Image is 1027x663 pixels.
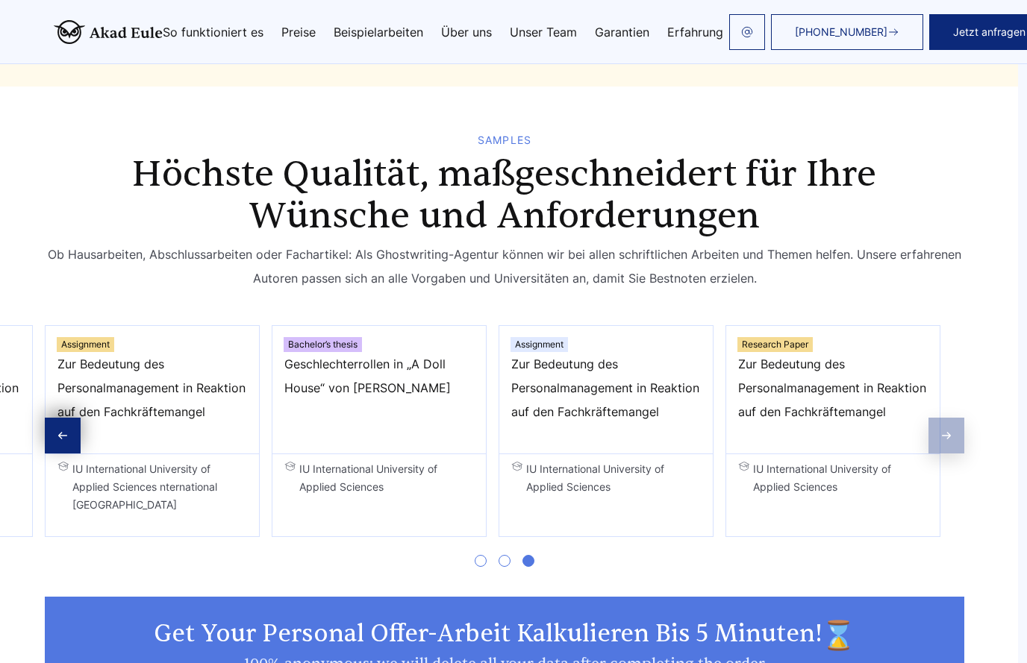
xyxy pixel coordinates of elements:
h2: Höchste Qualität, maßgeschneidert für Ihre Wünsche und Anforderungen [68,154,941,237]
h2: Get your personal offer-Arbeit Kalkulieren bis 5 minuten! [63,619,946,652]
span: Geschlechterrollen in „A Doll House“ von [PERSON_NAME] [284,352,474,424]
a: [PHONE_NUMBER] [771,14,923,50]
span: IU International University of Applied Sciences [738,460,928,514]
img: logo [54,20,163,44]
a: Preise [281,26,316,38]
span: Go to slide 3 [522,555,534,567]
img: 231b@2x.png [822,619,855,652]
div: 5 / 6 [499,325,714,537]
span: IU International University of Applied Sciences nternational [GEOGRAPHIC_DATA] [57,460,247,514]
a: Erfahrung [667,26,723,38]
span: IU International University of Applied Sciences [284,460,474,514]
a: Beispielarbeiten [334,26,423,38]
div: 4 / 6 [272,325,487,537]
div: Assignment [57,337,114,352]
a: So funktioniert es [163,26,263,38]
a: Unser Team [510,26,577,38]
div: Research Paper [737,337,813,352]
div: 6 / 6 [725,325,940,537]
div: 3 / 6 [45,325,260,537]
div: Assignment [511,337,568,352]
a: Über uns [441,26,492,38]
span: [PHONE_NUMBER] [795,26,887,38]
a: Garantien [595,26,649,38]
span: IU International University of Applied Sciences [511,460,701,514]
span: Zur Bedeutung des Personalmanagement in Reaktion auf den Fachkräftemangel [511,352,701,424]
span: Go to slide 1 [475,555,487,567]
div: Ob Hausarbeiten, Abschlussarbeiten oder Fachartikel: Als Ghostwriting-Agentur können wir bei alle... [45,242,964,290]
div: Previous slide [45,418,81,453]
div: Bachelor’s thesis [284,337,362,352]
img: email [741,26,753,38]
span: Zur Bedeutung des Personalmanagement in Reaktion auf den Fachkräftemangel [738,352,928,424]
span: Zur Bedeutung des Personalmanagement in Reaktion auf den Fachkräftemangel [57,352,247,424]
span: Go to slide 2 [499,555,511,567]
div: Samples [45,134,964,146]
